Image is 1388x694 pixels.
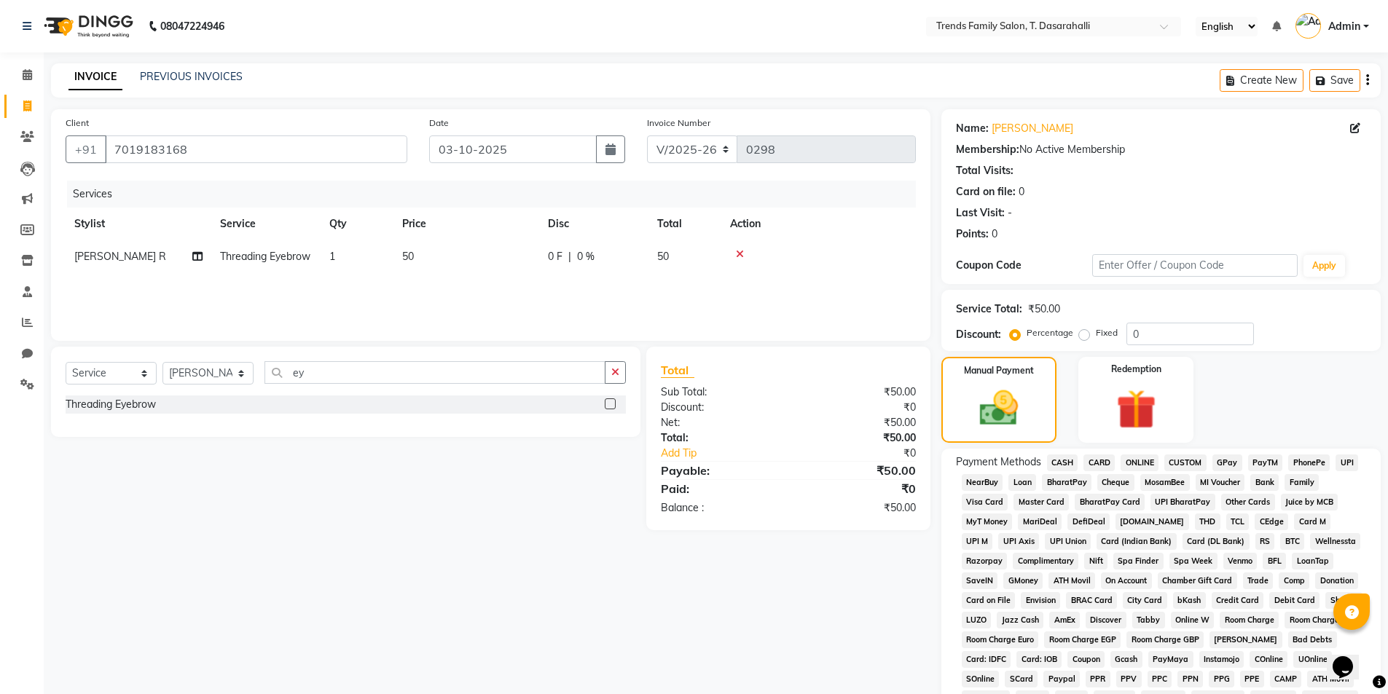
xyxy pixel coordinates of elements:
[1048,572,1095,589] span: ATH Movil
[1209,631,1282,648] span: [PERSON_NAME]
[220,250,310,263] span: Threading Eyebrow
[211,208,321,240] th: Service
[1280,533,1304,550] span: BTC
[956,327,1001,342] div: Discount:
[1169,553,1218,569] span: Spa Week
[962,513,1013,530] span: MyT Money
[1021,592,1060,609] span: Envision
[956,121,989,136] div: Name:
[788,480,927,497] div: ₹0
[1177,671,1203,687] span: PPN
[1019,184,1024,200] div: 0
[1096,326,1118,339] label: Fixed
[67,181,927,208] div: Services
[66,117,89,130] label: Client
[962,553,1008,569] span: Razorpay
[1158,572,1237,589] span: Chamber Gift Card
[1123,592,1167,609] span: City Card
[329,250,335,263] span: 1
[68,64,122,90] a: INVOICE
[74,250,166,263] span: [PERSON_NAME] R
[1132,612,1165,628] span: Tabby
[1294,513,1330,530] span: Card M
[1248,454,1283,471] span: PayTM
[1269,592,1320,609] span: Debit Card
[1310,533,1360,550] span: Wellnessta
[968,386,1030,430] img: _cash.svg
[1044,631,1121,648] span: Room Charge EGP
[1240,671,1264,687] span: PPE
[650,385,788,400] div: Sub Total:
[956,163,1013,178] div: Total Visits:
[956,301,1022,317] div: Service Total:
[1220,612,1279,628] span: Room Charge
[1150,494,1215,510] span: UPI BharatPay
[650,480,788,497] div: Paid:
[1008,474,1036,491] span: Loan
[1307,671,1354,687] span: ATH Movil
[1325,592,1362,609] span: Shoutlo
[66,397,156,412] div: Threading Eyebrow
[1104,385,1169,434] img: _gift.svg
[647,117,710,130] label: Invoice Number
[1016,651,1062,668] span: Card: IOB
[1086,671,1110,687] span: PPR
[962,631,1039,648] span: Room Charge Euro
[1067,513,1110,530] span: DefiDeal
[1292,553,1333,569] span: LoanTap
[1097,533,1177,550] span: Card (Indian Bank)
[37,6,137,47] img: logo
[964,364,1034,377] label: Manual Payment
[402,250,414,263] span: 50
[788,415,927,430] div: ₹50.00
[66,208,211,240] th: Stylist
[650,400,788,415] div: Discount:
[1243,572,1274,589] span: Trade
[992,226,997,242] div: 0
[1101,572,1152,589] span: On Account
[788,430,927,446] div: ₹50.00
[1173,592,1206,609] span: bKash
[105,135,407,163] input: Search by Name/Mobile/Email/Code
[962,671,1000,687] span: SOnline
[1121,454,1158,471] span: ONLINE
[393,208,539,240] th: Price
[321,208,393,240] th: Qty
[1164,454,1207,471] span: CUSTOM
[1083,454,1115,471] span: CARD
[1221,494,1275,510] span: Other Cards
[1043,671,1080,687] span: Paypal
[812,446,927,461] div: ₹0
[140,70,243,83] a: PREVIOUS INVOICES
[1111,363,1161,376] label: Redemption
[1067,651,1105,668] span: Coupon
[1223,553,1258,569] span: Venmo
[1047,454,1078,471] span: CASH
[1212,454,1242,471] span: GPay
[1013,553,1078,569] span: Complimentary
[1110,651,1142,668] span: Gcash
[429,117,449,130] label: Date
[1279,572,1309,589] span: Comp
[1295,13,1321,39] img: Admin
[956,142,1366,157] div: No Active Membership
[1005,671,1038,687] span: SCard
[1113,553,1164,569] span: Spa Finder
[1092,254,1298,277] input: Enter Offer / Coupon Code
[956,258,1093,273] div: Coupon Code
[1199,651,1244,668] span: Instamojo
[956,205,1005,221] div: Last Visit:
[788,500,927,516] div: ₹50.00
[1045,533,1091,550] span: UPI Union
[66,135,106,163] button: +91
[1028,301,1060,317] div: ₹50.00
[548,249,562,264] span: 0 F
[1303,255,1345,277] button: Apply
[1097,474,1134,491] span: Cheque
[650,462,788,479] div: Payable:
[1285,612,1362,628] span: Room Charge USD
[1281,494,1338,510] span: Juice by MCB
[577,249,595,264] span: 0 %
[1042,474,1091,491] span: BharatPay
[1013,494,1069,510] span: Master Card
